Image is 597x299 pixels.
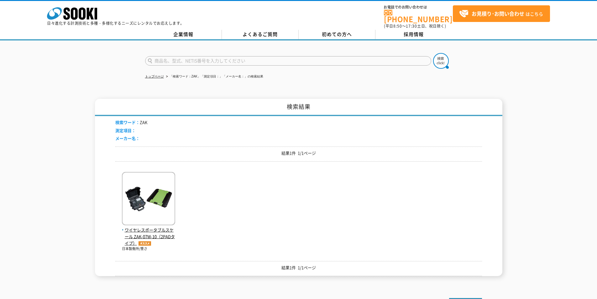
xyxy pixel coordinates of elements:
li: ZAK [115,119,147,126]
span: ワイヤレスポータブルスケール ZAK-07W-10（2PADタイプ） [122,227,175,246]
span: 8:50 [393,23,402,29]
a: トップページ [145,75,164,78]
li: 「検索ワード：ZAK」「測定項目：」「メーカー名：」の検索結果 [165,73,263,80]
p: 日々進化する計測技術と多種・多様化するニーズにレンタルでお応えします。 [47,21,184,25]
img: オススメ [137,241,153,246]
img: ZAK-07W-10（2PADタイプ） [122,172,175,227]
span: 17:30 [406,23,417,29]
span: メーカー名： [115,135,140,141]
span: はこちら [459,9,543,19]
p: 結果1件 1/1ページ [115,264,482,271]
img: btn_search.png [433,53,449,69]
a: よくあるご質問 [222,30,299,39]
h1: 検索結果 [95,99,502,116]
span: 測定項目： [115,127,136,133]
a: ワイヤレスポータブルスケール ZAK-07W-10（2PADタイプ）オススメ [122,220,175,246]
span: (平日 ～ 土日、祝日除く) [384,23,446,29]
span: 検索ワード： [115,119,140,125]
p: 結果1件 1/1ページ [115,150,482,157]
a: お見積り･お問い合わせはこちら [453,5,550,22]
span: お電話でのお問い合わせは [384,5,453,9]
a: 採用情報 [375,30,452,39]
a: [PHONE_NUMBER] [384,10,453,23]
a: 初めての方へ [299,30,375,39]
p: 日本製衡所/重さ [122,246,175,252]
span: 初めての方へ [322,31,352,38]
input: 商品名、型式、NETIS番号を入力してください [145,56,431,66]
a: 企業情報 [145,30,222,39]
strong: お見積り･お問い合わせ [472,10,524,17]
